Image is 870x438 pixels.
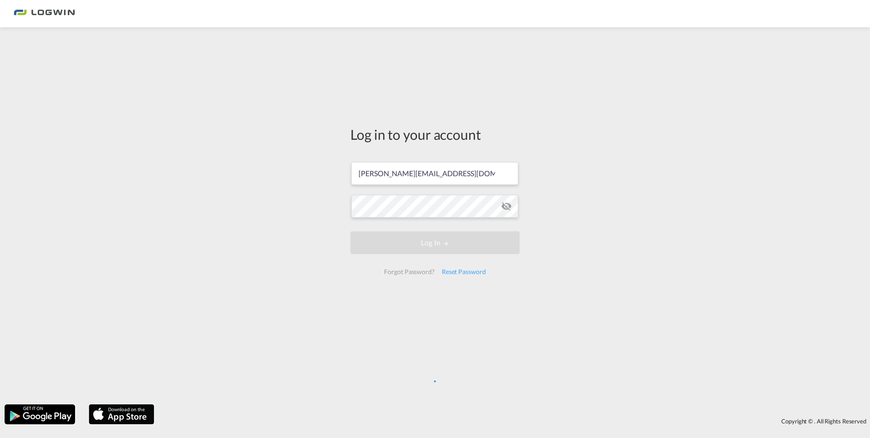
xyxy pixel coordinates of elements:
[380,264,438,280] div: Forgot Password?
[350,231,520,254] button: LOGIN
[4,403,76,425] img: google.png
[351,162,518,185] input: Enter email/phone number
[159,413,870,429] div: Copyright © . All Rights Reserved
[88,403,155,425] img: apple.png
[438,264,490,280] div: Reset Password
[501,201,512,212] md-icon: icon-eye-off
[14,4,75,24] img: bc73a0e0d8c111efacd525e4c8ad7d32.png
[350,125,520,144] div: Log in to your account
